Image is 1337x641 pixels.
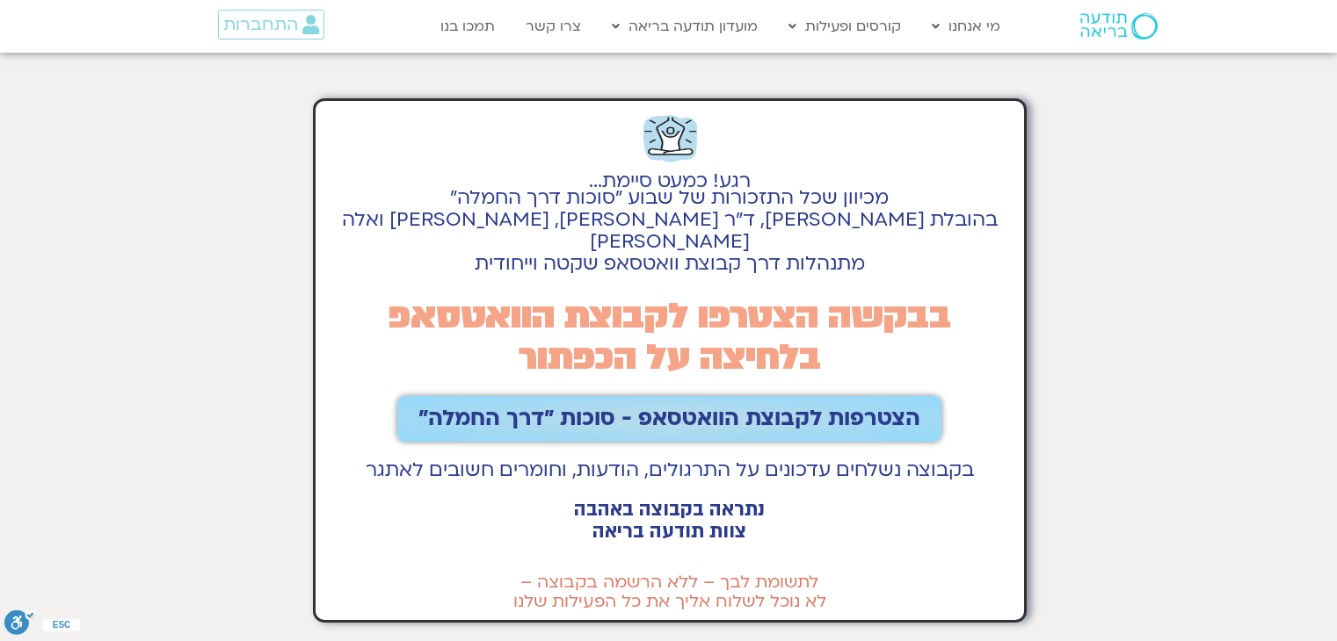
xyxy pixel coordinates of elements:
[324,296,1016,378] h2: בבקשה הצטרפו לקבוצת הוואטסאפ בלחיצה על הכפתור
[324,187,1016,275] h2: מכיוון שכל התזכורות של שבוע "סוכות דרך החמלה" בהובלת [PERSON_NAME], ד״ר [PERSON_NAME], [PERSON_NA...
[603,10,767,43] a: מועדון תודעה בריאה
[324,499,1016,543] h2: נתראה בקבוצה באהבה צוות תודעה בריאה
[780,10,910,43] a: קורסים ופעילות
[324,459,1016,481] h2: בקבוצה נשלחים עדכונים על התרגולים, הודעות, וחומרים חשובים לאתגר
[1080,13,1158,40] img: תודעה בריאה
[517,10,590,43] a: צרו קשר
[218,10,324,40] a: התחברות
[397,396,941,442] a: הצטרפות לקבוצת הוואטסאפ - סוכות ״דרך החמלה״
[923,10,1009,43] a: מי אנחנו
[418,407,920,431] span: הצטרפות לקבוצת הוואטסאפ - סוכות ״דרך החמלה״
[432,10,504,43] a: תמכו בנו
[324,180,1016,183] h2: רגע! כמעט סיימת...
[223,15,298,34] span: התחברות
[324,573,1016,611] h2: לתשומת לבך – ללא הרשמה בקבוצה – לא נוכל לשלוח אליך את כל הפעילות שלנו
